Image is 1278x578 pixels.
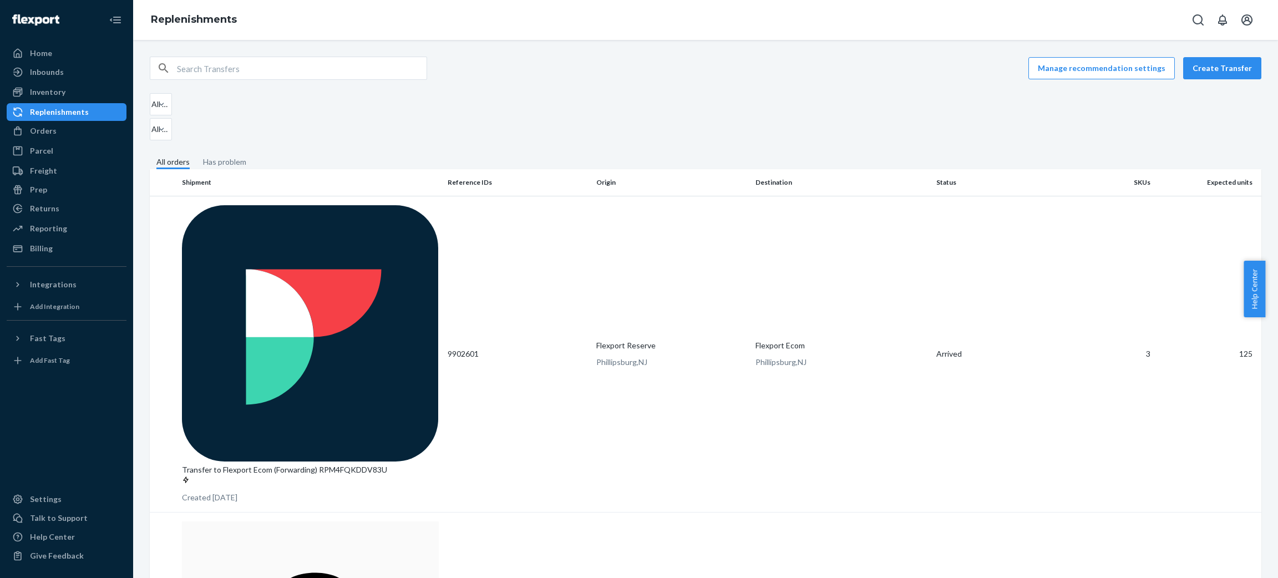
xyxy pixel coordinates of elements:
[30,302,79,311] div: Add Integration
[755,357,927,368] p: Phillipsburg , NJ
[151,124,168,135] div: All Destinations
[7,352,126,369] a: Add Fast Tag
[596,357,747,368] p: Phillipsburg , NJ
[177,57,427,79] input: Search Transfers
[151,13,237,26] a: Replenishments
[7,547,126,565] button: Give Feedback
[596,340,747,351] p: Flexport Reserve
[182,492,439,503] p: Created [DATE]
[1155,169,1261,196] th: Expected units
[1183,57,1261,79] button: Create Transfer
[30,550,84,561] div: Give Feedback
[932,169,1081,196] th: Status
[7,103,126,121] a: Replenishments
[7,181,126,199] a: Prep
[443,169,592,196] th: Reference IDs
[150,124,151,135] input: All Destinations
[7,63,126,81] a: Inbounds
[1081,169,1155,196] th: SKUs
[7,200,126,217] a: Returns
[30,531,75,542] div: Help Center
[30,513,88,524] div: Talk to Support
[7,44,126,62] a: Home
[751,169,932,196] th: Destination
[7,528,126,546] a: Help Center
[30,145,53,156] div: Parcel
[755,340,927,351] p: Flexport Ecom
[30,203,59,214] div: Returns
[7,276,126,293] button: Integrations
[30,356,70,365] div: Add Fast Tag
[7,142,126,160] a: Parcel
[142,4,246,36] ol: breadcrumbs
[1187,9,1209,31] button: Open Search Box
[177,169,443,196] th: Shipment
[30,67,64,78] div: Inbounds
[443,196,592,513] td: 9902601
[592,169,751,196] th: Origin
[30,107,89,118] div: Replenishments
[1028,57,1175,79] button: Manage recommendation settings
[30,223,67,234] div: Reporting
[30,165,57,176] div: Freight
[30,279,77,290] div: Integrations
[7,490,126,508] a: Settings
[150,99,151,110] input: All statuses
[156,156,190,169] div: All orders
[203,156,246,168] div: Has problem
[30,48,52,59] div: Home
[7,240,126,257] a: Billing
[30,87,65,98] div: Inventory
[30,125,57,136] div: Orders
[1081,196,1155,513] td: 3
[104,9,126,31] button: Close Navigation
[7,162,126,180] a: Freight
[30,243,53,254] div: Billing
[7,329,126,347] button: Fast Tags
[182,464,439,486] p: Transfer to Flexport Ecom (Forwarding) RPM4FQKDDV83U
[7,83,126,101] a: Inventory
[7,220,126,237] a: Reporting
[1236,9,1258,31] button: Open account menu
[30,333,65,344] div: Fast Tags
[1155,196,1261,513] td: 125
[12,14,59,26] img: Flexport logo
[151,99,168,110] div: All statuses
[30,184,47,195] div: Prep
[1211,9,1234,31] button: Open notifications
[7,122,126,140] a: Orders
[1244,261,1265,317] button: Help Center
[7,509,126,527] a: Talk to Support
[30,494,62,505] div: Settings
[936,348,1076,359] div: Arrived
[7,298,126,316] a: Add Integration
